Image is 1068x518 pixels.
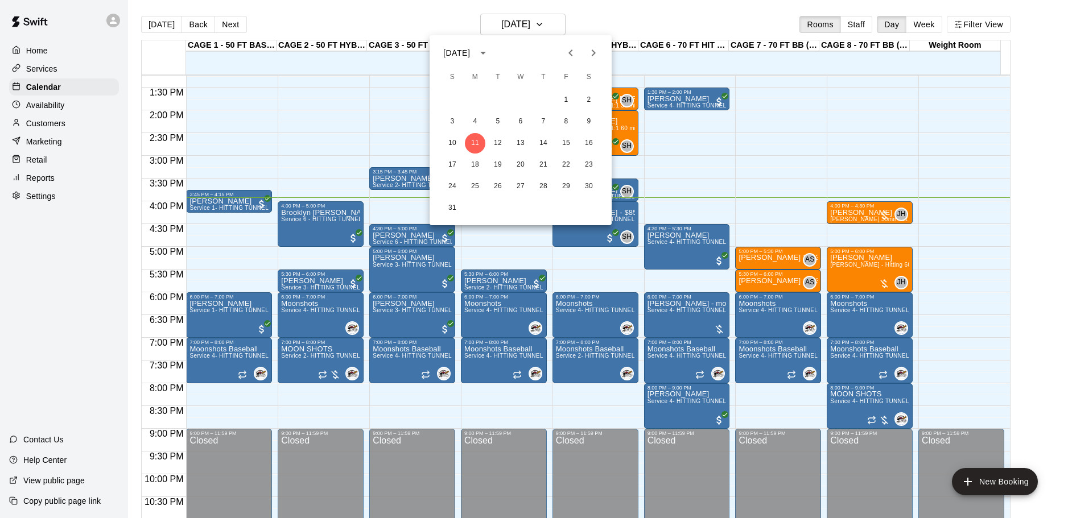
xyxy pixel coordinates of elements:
button: Next month [582,42,605,64]
button: 15 [556,133,576,154]
button: 27 [510,176,531,197]
button: 12 [488,133,508,154]
button: 24 [442,176,463,197]
button: 7 [533,111,554,132]
button: 11 [465,133,485,154]
button: 13 [510,133,531,154]
button: 5 [488,111,508,132]
button: 21 [533,155,554,175]
button: calendar view is open, switch to year view [473,43,493,63]
button: 26 [488,176,508,197]
button: 30 [579,176,599,197]
button: 17 [442,155,463,175]
button: 1 [556,90,576,110]
button: 25 [465,176,485,197]
button: 16 [579,133,599,154]
button: 9 [579,111,599,132]
span: Tuesday [488,66,508,89]
button: 29 [556,176,576,197]
span: Thursday [533,66,554,89]
button: 20 [510,155,531,175]
button: 31 [442,198,463,218]
span: Wednesday [510,66,531,89]
button: 23 [579,155,599,175]
span: Sunday [442,66,463,89]
button: 8 [556,111,576,132]
button: 10 [442,133,463,154]
button: 18 [465,155,485,175]
button: 3 [442,111,463,132]
span: Saturday [579,66,599,89]
span: Monday [465,66,485,89]
button: 6 [510,111,531,132]
button: 28 [533,176,554,197]
button: 2 [579,90,599,110]
span: Friday [556,66,576,89]
button: 14 [533,133,554,154]
button: 4 [465,111,485,132]
button: 19 [488,155,508,175]
button: Previous month [559,42,582,64]
button: 22 [556,155,576,175]
div: [DATE] [443,47,470,59]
